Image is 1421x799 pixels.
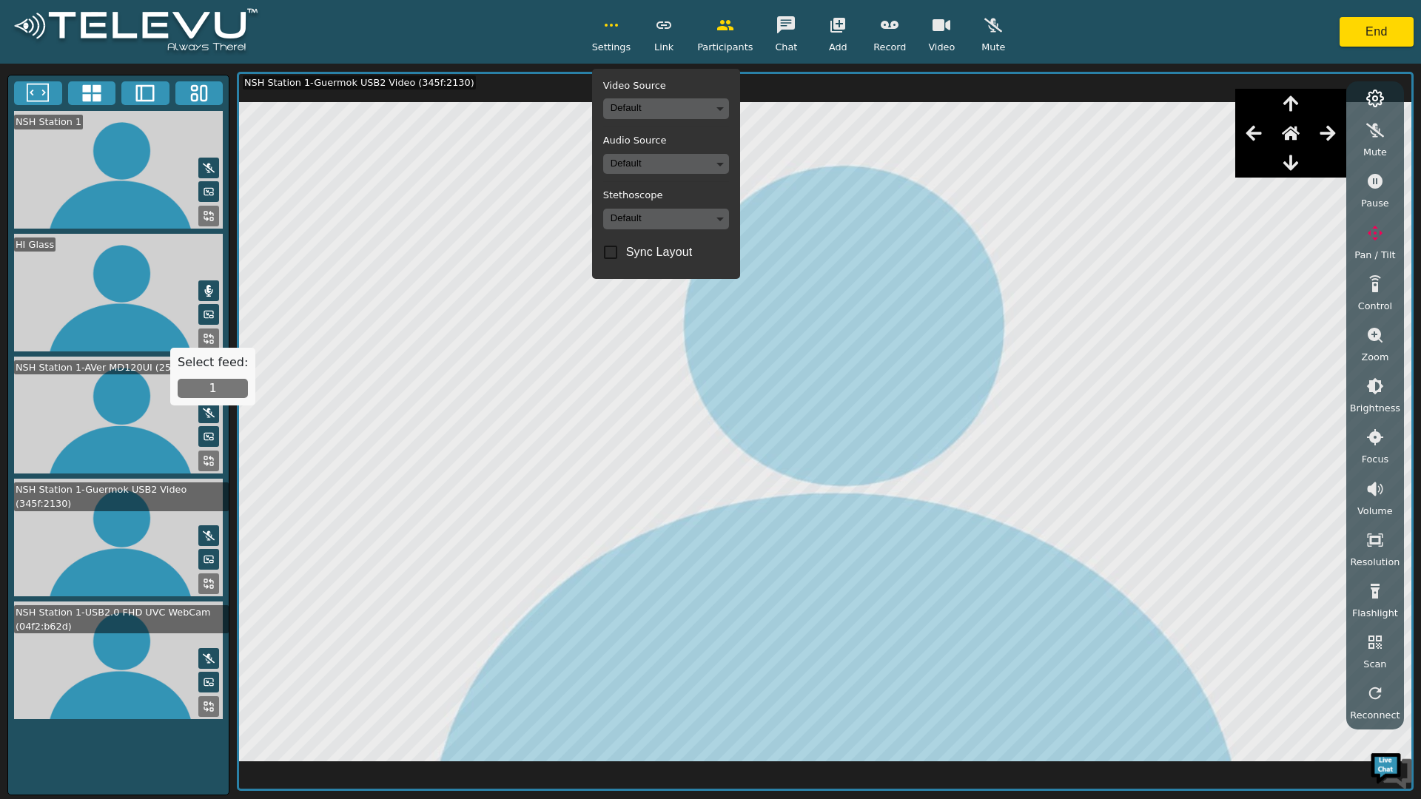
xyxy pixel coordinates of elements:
[68,81,116,105] button: 4x4
[1363,145,1387,159] span: Mute
[873,40,906,54] span: Record
[198,672,219,692] button: Picture in Picture
[928,40,955,54] span: Video
[198,451,219,471] button: Replace Feed
[1350,708,1400,722] span: Reconnect
[1352,606,1398,620] span: Flashlight
[77,78,249,97] div: Chat with us now
[1354,248,1395,262] span: Pan / Tilt
[603,154,729,175] div: Default
[14,482,229,510] div: NSH Station 1-Guermok USB2 Video (345f:2130)
[243,7,278,43] div: Minimize live chat window
[14,605,229,633] div: NSH Station 1-USB2.0 FHD UVC WebCam (04f2:b62d)
[198,304,219,325] button: Picture in Picture
[603,189,729,201] h5: Stethoscope
[1363,657,1386,671] span: Scan
[7,404,282,456] textarea: Type your message and hit 'Enter'
[14,237,56,252] div: HI Glass
[7,4,264,60] img: logoWhite.png
[603,80,729,92] h5: Video Source
[198,181,219,202] button: Picture in Picture
[1358,299,1392,313] span: Control
[178,379,248,398] button: 1
[626,243,693,261] span: Sync Layout
[603,98,729,119] div: Default
[198,573,219,594] button: Replace Feed
[86,186,204,336] span: We're online!
[178,355,248,369] h5: Select feed:
[1350,401,1400,415] span: Brightness
[1362,452,1389,466] span: Focus
[198,402,219,423] button: Mute
[198,648,219,669] button: Mute
[198,696,219,717] button: Replace Feed
[243,75,476,90] div: NSH Station 1-Guermok USB2 Video (345f:2130)
[829,40,847,54] span: Add
[198,549,219,570] button: Picture in Picture
[603,135,729,146] h5: Audio Source
[592,40,631,54] span: Settings
[198,280,219,301] button: Mute
[654,40,673,54] span: Link
[14,81,62,105] button: Fullscreen
[1340,17,1414,47] button: End
[697,40,753,54] span: Participants
[1361,196,1389,210] span: Pause
[25,69,62,106] img: d_736959983_company_1615157101543_736959983
[14,360,215,374] div: NSH Station 1-AVer MD120UI (2574:0565)
[775,40,797,54] span: Chat
[603,209,729,229] div: Default
[198,158,219,178] button: Mute
[14,115,83,129] div: NSH Station 1
[1361,350,1388,364] span: Zoom
[1357,504,1393,518] span: Volume
[175,81,224,105] button: Three Window Medium
[198,328,219,349] button: Replace Feed
[198,206,219,226] button: Replace Feed
[198,426,219,447] button: Picture in Picture
[1350,555,1400,569] span: Resolution
[1369,747,1414,792] img: Chat Widget
[121,81,169,105] button: Two Window Medium
[981,40,1005,54] span: Mute
[198,525,219,546] button: Mute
